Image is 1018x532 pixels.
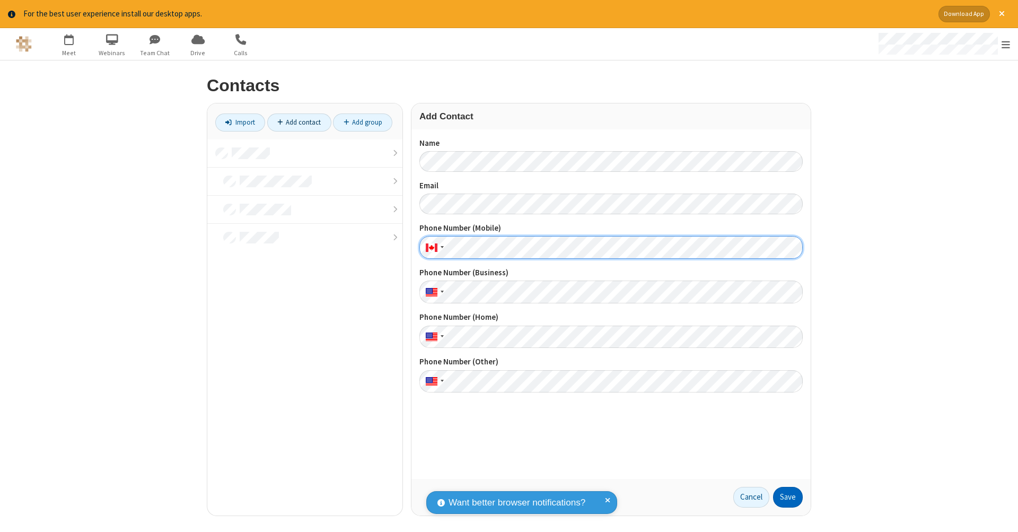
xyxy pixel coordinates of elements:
[419,111,803,121] h3: Add Contact
[178,48,218,58] span: Drive
[419,326,447,348] div: United States: + 1
[221,48,261,58] span: Calls
[868,28,1018,60] div: Open menu
[419,236,447,259] div: Canada: + 1
[16,36,32,52] img: QA Selenium DO NOT DELETE OR CHANGE
[207,76,811,95] h2: Contacts
[419,137,803,150] label: Name
[994,6,1010,22] button: Close alert
[4,28,43,60] button: Logo
[419,356,803,368] label: Phone Number (Other)
[733,487,769,508] a: Cancel
[419,311,803,324] label: Phone Number (Home)
[773,487,803,508] button: Save
[49,48,89,58] span: Meet
[938,6,990,22] button: Download App
[419,180,803,192] label: Email
[92,48,132,58] span: Webinars
[419,281,447,303] div: United States: + 1
[23,8,931,20] div: For the best user experience install our desktop apps.
[215,114,265,132] a: Import
[419,370,447,393] div: United States: + 1
[135,48,175,58] span: Team Chat
[419,222,803,234] label: Phone Number (Mobile)
[333,114,392,132] a: Add group
[419,267,803,279] label: Phone Number (Business)
[267,114,331,132] a: Add contact
[449,496,585,510] span: Want better browser notifications?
